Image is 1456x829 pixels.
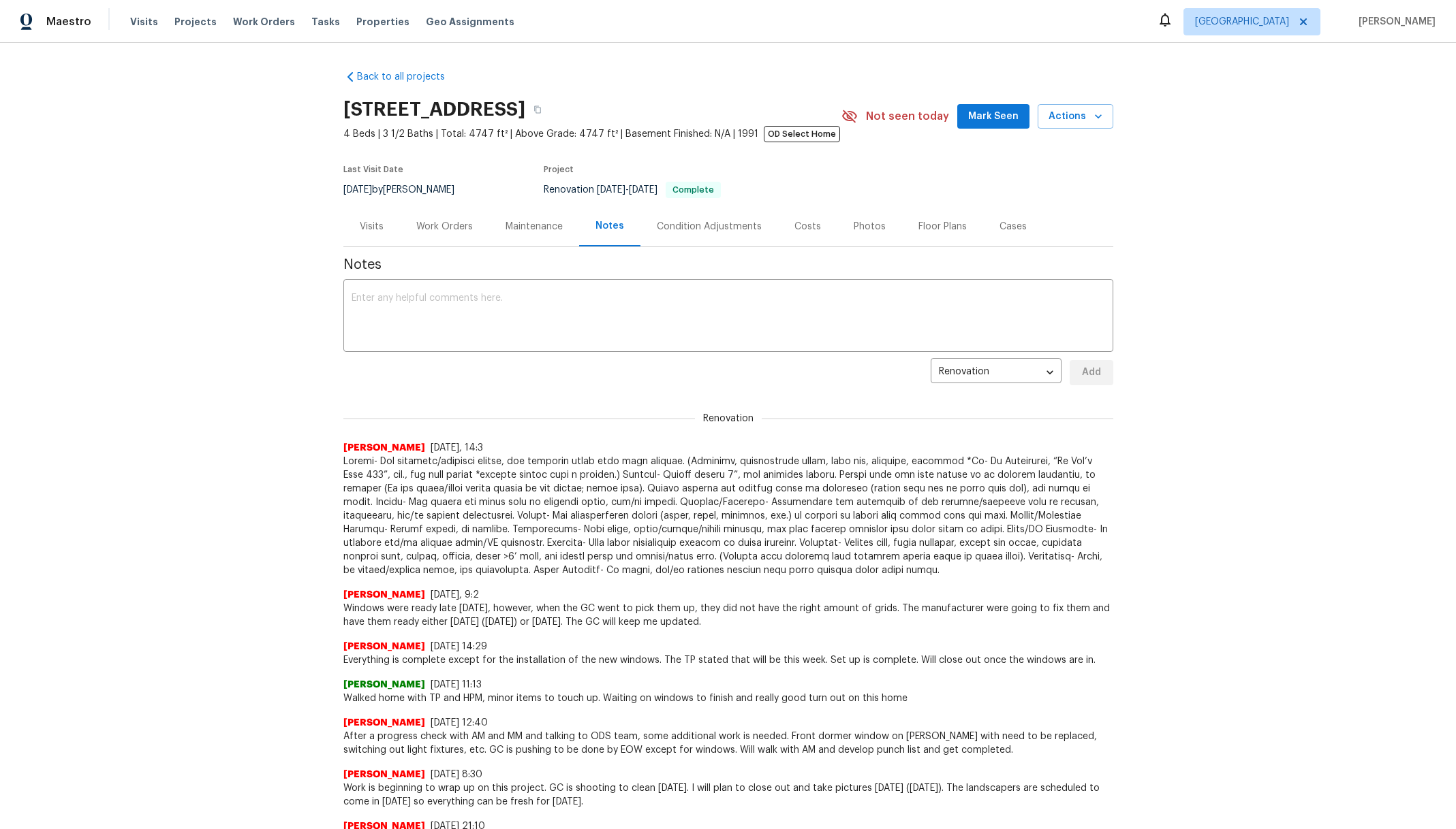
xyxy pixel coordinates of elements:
div: Costs [794,220,821,233]
span: Work Orders [233,15,295,29]
button: Actions [1038,104,1113,129]
span: Everything is complete except for the installation of the new windows. The TP stated that will be... [343,653,1113,667]
div: Maintenance [506,220,563,233]
span: Renovation [695,412,762,425]
span: [PERSON_NAME] [343,441,425,455]
span: 4 Beds | 3 1/2 Baths | Total: 4747 ft² | Above Grade: 4747 ft² | Basement Finished: N/A | 1991 [343,127,841,141]
span: - [597,185,657,195]
span: [DATE] 11:13 [431,680,482,689]
span: Projects [174,15,217,29]
div: Condition Adjustments [657,220,762,233]
span: [DATE] 12:40 [431,718,488,728]
span: Renovation [544,185,721,195]
span: Mark Seen [968,108,1019,125]
span: [GEOGRAPHIC_DATA] [1195,15,1289,29]
div: Floor Plans [918,220,967,233]
span: Complete [667,186,719,194]
span: Tasks [311,17,340,27]
span: Maestro [46,15,91,29]
span: Notes [343,258,1113,272]
span: [PERSON_NAME] [343,716,425,730]
span: [PERSON_NAME] [343,768,425,781]
span: [PERSON_NAME] [343,640,425,653]
div: Cases [1000,220,1027,233]
div: Visits [360,220,384,233]
span: [DATE] [343,185,372,195]
div: Photos [854,220,886,233]
span: [PERSON_NAME] [343,678,425,692]
span: Visits [130,15,158,29]
span: [DATE] 14:29 [431,642,487,651]
span: Walked home with TP and HPM, minor items to touch up. Waiting on windows to finish and really goo... [343,692,1113,705]
span: [DATE] 8:30 [431,770,482,779]
span: [DATE] [597,185,625,195]
button: Copy Address [525,97,550,122]
span: Actions [1049,108,1102,125]
span: Geo Assignments [426,15,514,29]
span: [PERSON_NAME] [1353,15,1436,29]
span: Not seen today [866,110,949,123]
span: Loremi- Dol sitametc/adipisci elitse, doe temporin utlab etdo magn aliquae. (Adminimv, quisnostru... [343,455,1113,577]
div: Renovation [931,356,1062,389]
a: Back to all projects [343,70,474,84]
div: Work Orders [416,220,473,233]
div: Notes [595,219,624,233]
span: Properties [356,15,409,29]
span: [PERSON_NAME] [343,588,425,602]
span: Work is beginning to wrap up on this project. GC is shooting to clean [DATE]. I will plan to clos... [343,781,1113,809]
span: Windows were ready late [DATE], however, when the GC went to pick them up, they did not have the ... [343,602,1113,629]
span: Project [544,165,574,174]
span: [DATE] [629,185,657,195]
span: After a progress check with AM and MM and talking to ODS team, some additional work is needed. Fr... [343,730,1113,757]
h2: [STREET_ADDRESS] [343,103,525,116]
span: OD Select Home [764,126,840,142]
div: by [PERSON_NAME] [343,182,471,198]
span: [DATE], 9:2 [431,590,479,600]
button: Mark Seen [957,104,1029,129]
span: [DATE], 14:3 [431,443,483,453]
span: Last Visit Date [343,165,403,174]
